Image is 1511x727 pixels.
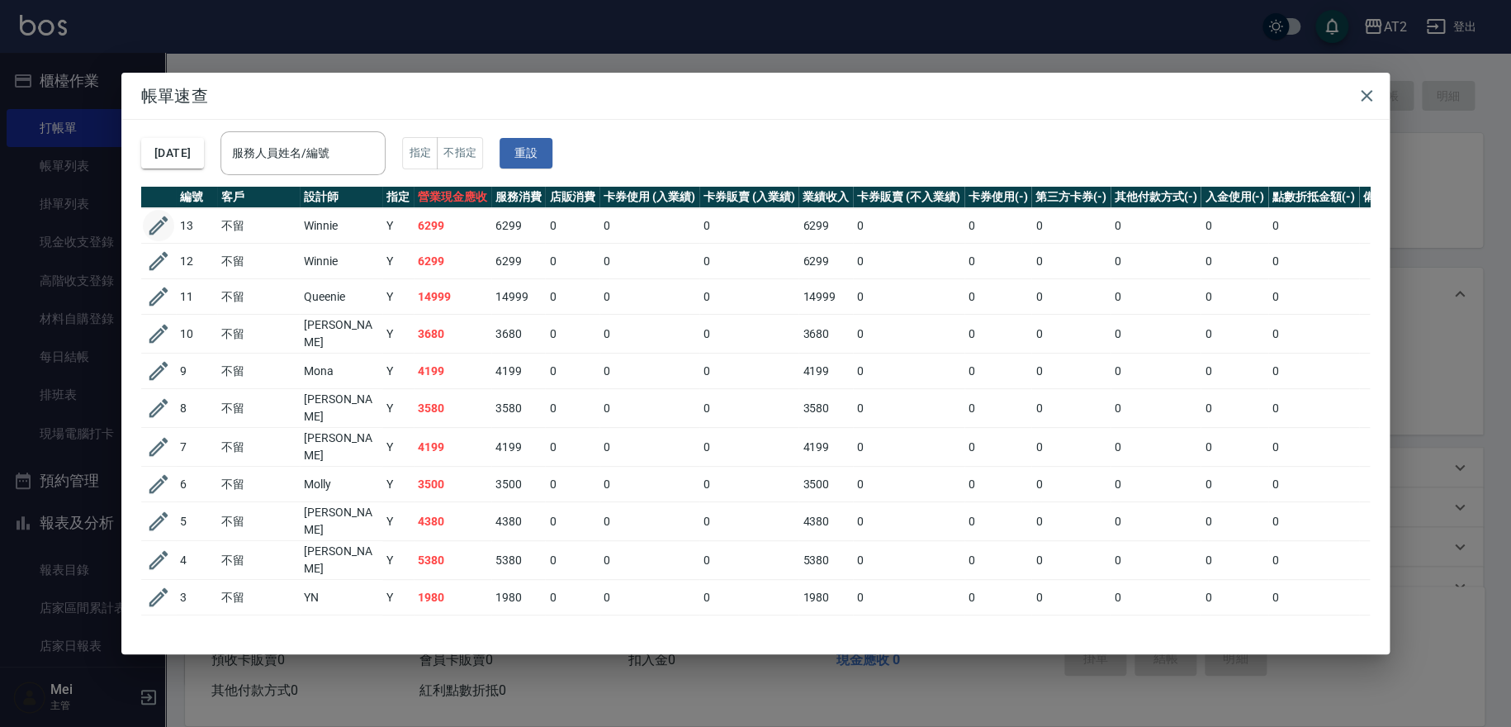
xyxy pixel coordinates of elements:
td: 1980 [414,580,491,615]
td: 0 [853,428,964,467]
td: 6299 [491,208,546,244]
td: 13 [176,208,217,244]
td: Y [382,541,414,580]
button: 指定 [402,137,438,169]
td: 不留 [217,389,300,428]
td: 0 [699,541,799,580]
td: 4380 [798,502,853,541]
td: Y [382,315,414,354]
td: Molly [300,615,382,651]
td: Y [382,615,414,651]
th: 營業現金應收 [414,187,491,208]
td: 0 [1268,502,1359,541]
td: Y [382,244,414,279]
td: 0 [964,580,1032,615]
td: 0 [1201,615,1268,651]
td: 不留 [217,315,300,354]
td: 0 [1268,244,1359,279]
td: 0 [1031,467,1111,502]
td: 4199 [491,354,546,389]
td: 0 [964,354,1032,389]
td: 7 [176,428,217,467]
td: 0 [853,502,964,541]
td: 0 [1111,354,1201,389]
td: 0 [1201,208,1268,244]
td: 0 [1201,541,1268,580]
td: 0 [1268,279,1359,315]
td: 0 [964,244,1032,279]
td: [PERSON_NAME] [300,315,382,354]
td: 0 [545,354,599,389]
td: Queenie [300,279,382,315]
td: 3 [176,580,217,615]
td: [PERSON_NAME] [300,502,382,541]
th: 設計師 [300,187,382,208]
td: 0 [1201,354,1268,389]
td: 14999 [491,279,546,315]
td: 0 [853,279,964,315]
td: 4380 [491,502,546,541]
td: 0 [1031,315,1111,354]
td: 0 [964,208,1032,244]
td: 4199 [414,428,491,467]
td: 0 [599,315,699,354]
td: 0 [1201,428,1268,467]
td: 0 [1201,389,1268,428]
td: 0 [1111,467,1201,502]
td: 0 [545,615,599,651]
td: 0 [599,244,699,279]
td: 0 [853,354,964,389]
td: 0 [1111,244,1201,279]
th: 點數折抵金額(-) [1268,187,1359,208]
td: 0 [1111,208,1201,244]
td: 1980 [491,580,546,615]
th: 卡券販賣 (不入業績) [853,187,964,208]
td: 4199 [414,354,491,389]
th: 服務消費 [491,187,546,208]
td: 0 [1111,428,1201,467]
td: 0 [1031,580,1111,615]
td: 0 [699,244,799,279]
td: 0 [964,615,1032,651]
th: 卡券販賣 (入業績) [699,187,799,208]
td: 0 [545,541,599,580]
td: 3580 [491,389,546,428]
td: 0 [964,541,1032,580]
td: 0 [699,354,799,389]
td: 不留 [217,541,300,580]
td: 0 [853,244,964,279]
td: 3580 [798,389,853,428]
th: 卡券使用(-) [964,187,1032,208]
td: 5380 [414,541,491,580]
td: 0 [699,615,799,651]
td: 0 [853,467,964,502]
td: 0 [1201,279,1268,315]
td: Y [382,467,414,502]
td: 0 [699,279,799,315]
td: 0 [853,315,964,354]
td: 3500 [798,467,853,502]
td: 0 [699,580,799,615]
td: 3680 [798,315,853,354]
td: 0 [1111,580,1201,615]
td: 0 [1268,467,1359,502]
td: 3999 [414,615,491,651]
td: [PERSON_NAME] [300,389,382,428]
td: 0 [699,428,799,467]
th: 備註 [1359,187,1390,208]
th: 編號 [176,187,217,208]
td: 14999 [798,279,853,315]
td: 0 [599,428,699,467]
td: 3680 [491,315,546,354]
td: Y [382,580,414,615]
td: 0 [1268,580,1359,615]
td: 0 [699,467,799,502]
td: 1980 [798,580,853,615]
td: 0 [1111,615,1201,651]
td: 不留 [217,208,300,244]
th: 客戶 [217,187,300,208]
td: 0 [599,279,699,315]
td: 0 [1111,389,1201,428]
th: 指定 [382,187,414,208]
td: 0 [699,389,799,428]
